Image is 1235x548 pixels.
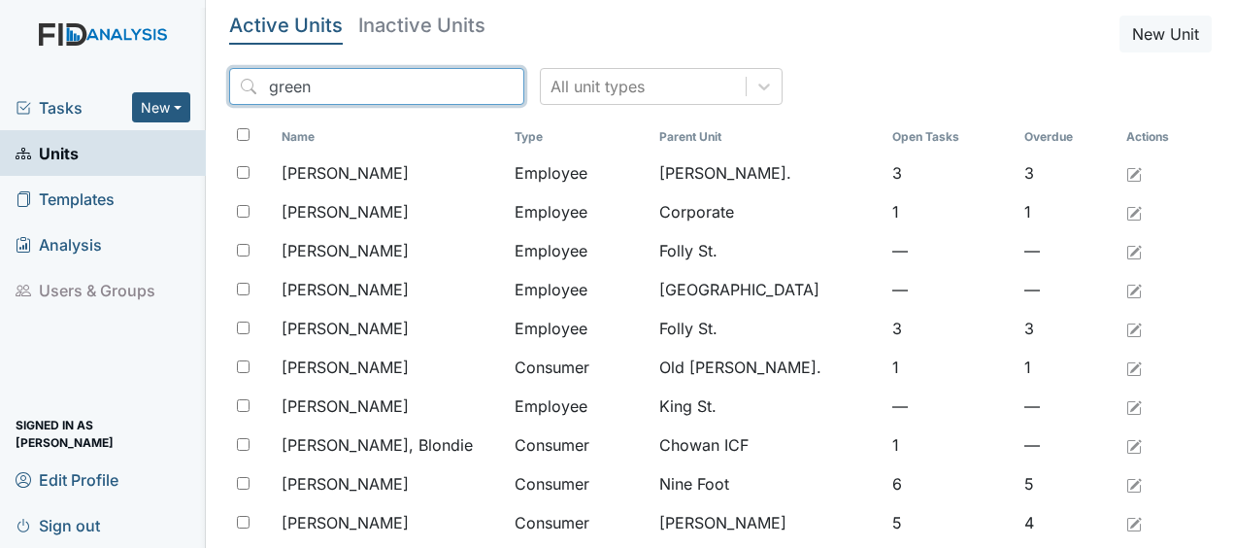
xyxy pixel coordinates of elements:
[1017,192,1119,231] td: 1
[1017,309,1119,348] td: 3
[1126,200,1142,223] a: Edit
[229,16,343,35] h5: Active Units
[885,231,1017,270] td: —
[1017,464,1119,503] td: 5
[237,128,250,141] input: Toggle All Rows Selected
[651,387,885,426] td: King St.
[1017,270,1119,309] td: —
[507,192,651,231] td: Employee
[651,270,885,309] td: [GEOGRAPHIC_DATA]
[651,503,885,542] td: [PERSON_NAME]
[507,309,651,348] td: Employee
[274,120,507,154] th: Toggle SortBy
[1119,16,1212,52] button: New Unit
[1017,231,1119,270] td: —
[885,348,1017,387] td: 1
[282,356,409,379] span: [PERSON_NAME]
[885,309,1017,348] td: 3
[282,394,409,418] span: [PERSON_NAME]
[1126,317,1142,340] a: Edit
[1017,387,1119,426] td: —
[651,231,885,270] td: Folly St.
[282,161,409,185] span: [PERSON_NAME]
[885,120,1017,154] th: Toggle SortBy
[1126,511,1142,534] a: Edit
[1017,348,1119,387] td: 1
[651,426,885,464] td: Chowan ICF
[507,270,651,309] td: Employee
[16,464,118,495] span: Edit Profile
[282,200,409,223] span: [PERSON_NAME]
[651,348,885,387] td: Old [PERSON_NAME].
[1126,433,1142,457] a: Edit
[507,426,651,464] td: Consumer
[282,433,473,457] span: [PERSON_NAME], Blondie
[651,464,885,503] td: Nine Foot
[16,96,132,120] a: Tasks
[885,192,1017,231] td: 1
[1126,472,1142,496] a: Edit
[282,317,409,340] span: [PERSON_NAME]
[1017,426,1119,464] td: —
[1126,356,1142,379] a: Edit
[16,510,100,540] span: Sign out
[1126,239,1142,262] a: Edit
[16,138,79,168] span: Units
[282,511,409,534] span: [PERSON_NAME]
[1017,154,1119,192] td: 3
[282,278,409,301] span: [PERSON_NAME]
[507,503,651,542] td: Consumer
[1126,278,1142,301] a: Edit
[885,387,1017,426] td: —
[885,270,1017,309] td: —
[282,239,409,262] span: [PERSON_NAME]
[507,464,651,503] td: Consumer
[651,120,885,154] th: Toggle SortBy
[358,16,485,35] h5: Inactive Units
[885,426,1017,464] td: 1
[1017,120,1119,154] th: Toggle SortBy
[16,229,102,259] span: Analysis
[507,120,651,154] th: Toggle SortBy
[132,92,190,122] button: New
[1017,503,1119,542] td: 4
[651,309,885,348] td: Folly St.
[1126,394,1142,418] a: Edit
[551,75,645,98] div: All unit types
[16,184,115,214] span: Templates
[1126,161,1142,185] a: Edit
[507,348,651,387] td: Consumer
[651,154,885,192] td: [PERSON_NAME].
[885,154,1017,192] td: 3
[16,419,190,449] span: Signed in as [PERSON_NAME]
[507,154,651,192] td: Employee
[229,68,524,105] input: Search...
[885,503,1017,542] td: 5
[507,387,651,426] td: Employee
[282,472,409,496] span: [PERSON_NAME]
[1118,120,1212,154] th: Actions
[885,464,1017,503] td: 6
[651,192,885,231] td: Corporate
[507,231,651,270] td: Employee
